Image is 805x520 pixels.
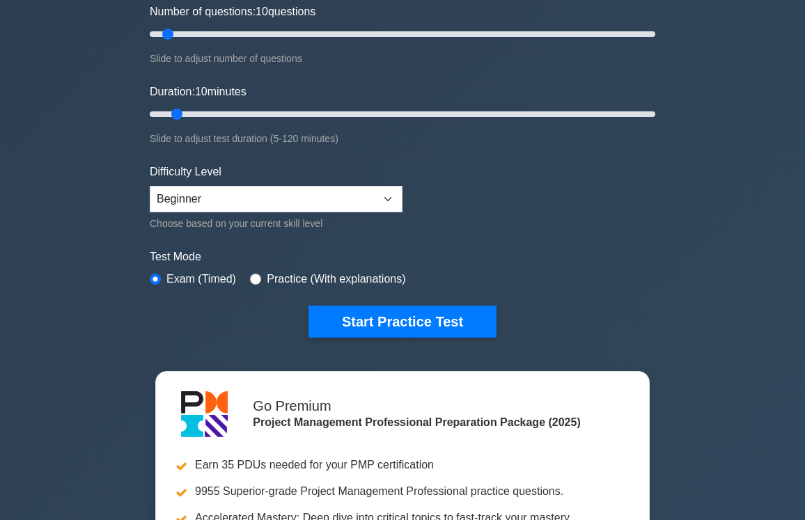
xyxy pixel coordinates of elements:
label: Difficulty Level [150,164,221,180]
button: Start Practice Test [308,306,497,338]
label: Test Mode [150,249,655,265]
div: Slide to adjust test duration (5-120 minutes) [150,130,655,147]
div: Slide to adjust number of questions [150,50,655,67]
span: 10 [195,86,208,97]
label: Exam (Timed) [166,271,236,287]
span: 10 [256,6,268,17]
label: Practice (With explanations) [267,271,405,287]
label: Number of questions: questions [150,3,315,20]
div: Choose based on your current skill level [150,215,402,232]
label: Duration: minutes [150,84,247,100]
